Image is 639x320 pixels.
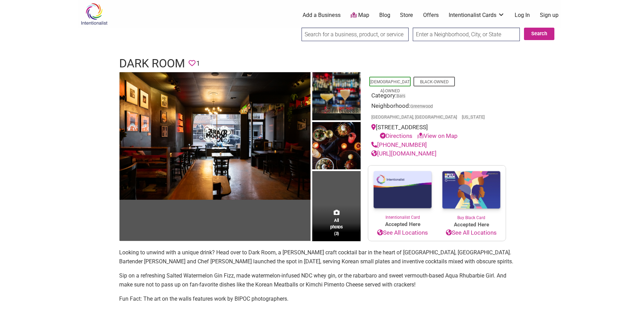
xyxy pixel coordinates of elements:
[368,166,437,220] a: Intentionalist Card
[119,55,185,72] h1: Dark Room
[380,132,412,139] a: Directions
[371,123,503,141] div: [STREET_ADDRESS]
[302,28,409,41] input: Search for a business, product, or service
[330,217,343,237] span: All photos (3)
[417,132,458,139] a: View on Map
[371,115,457,120] span: [GEOGRAPHIC_DATA], [GEOGRAPHIC_DATA]
[371,141,427,148] a: [PHONE_NUMBER]
[449,11,505,19] a: Intentionalist Cards
[540,11,559,19] a: Sign up
[351,11,369,19] a: Map
[119,248,520,266] p: Looking to unwind with a unique drink? Head over to Dark Room, a [PERSON_NAME] craft cocktail bar...
[437,166,506,215] img: Buy Black Card
[437,166,506,221] a: Buy Black Card
[413,28,520,41] input: Enter a Neighborhood, City, or State
[371,150,437,157] a: [URL][DOMAIN_NAME]
[397,93,406,98] a: Bars
[437,228,506,237] a: See All Locations
[379,11,390,19] a: Blog
[368,220,437,228] span: Accepted Here
[119,271,520,289] p: Sip on a refreshing Salted Watermelon Gin Fizz, made watermelon-infused NDC whey gin, or the raba...
[462,115,485,120] span: [US_STATE]
[303,11,341,19] a: Add a Business
[368,166,437,214] img: Intentionalist Card
[400,11,413,19] a: Store
[515,11,530,19] a: Log In
[420,79,449,84] a: Black-Owned
[524,28,554,40] button: Search
[370,79,410,93] a: [DEMOGRAPHIC_DATA]-Owned
[371,91,503,102] div: Category:
[78,3,111,25] img: Intentionalist
[368,228,437,237] a: See All Locations
[410,104,433,109] span: Greenwood
[196,58,200,69] span: 1
[437,221,506,229] span: Accepted Here
[423,11,439,19] a: Offers
[119,294,520,303] p: Fun Fact: The art on the walls features work by BIPOC photographers.
[371,102,503,123] div: Neighborhood:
